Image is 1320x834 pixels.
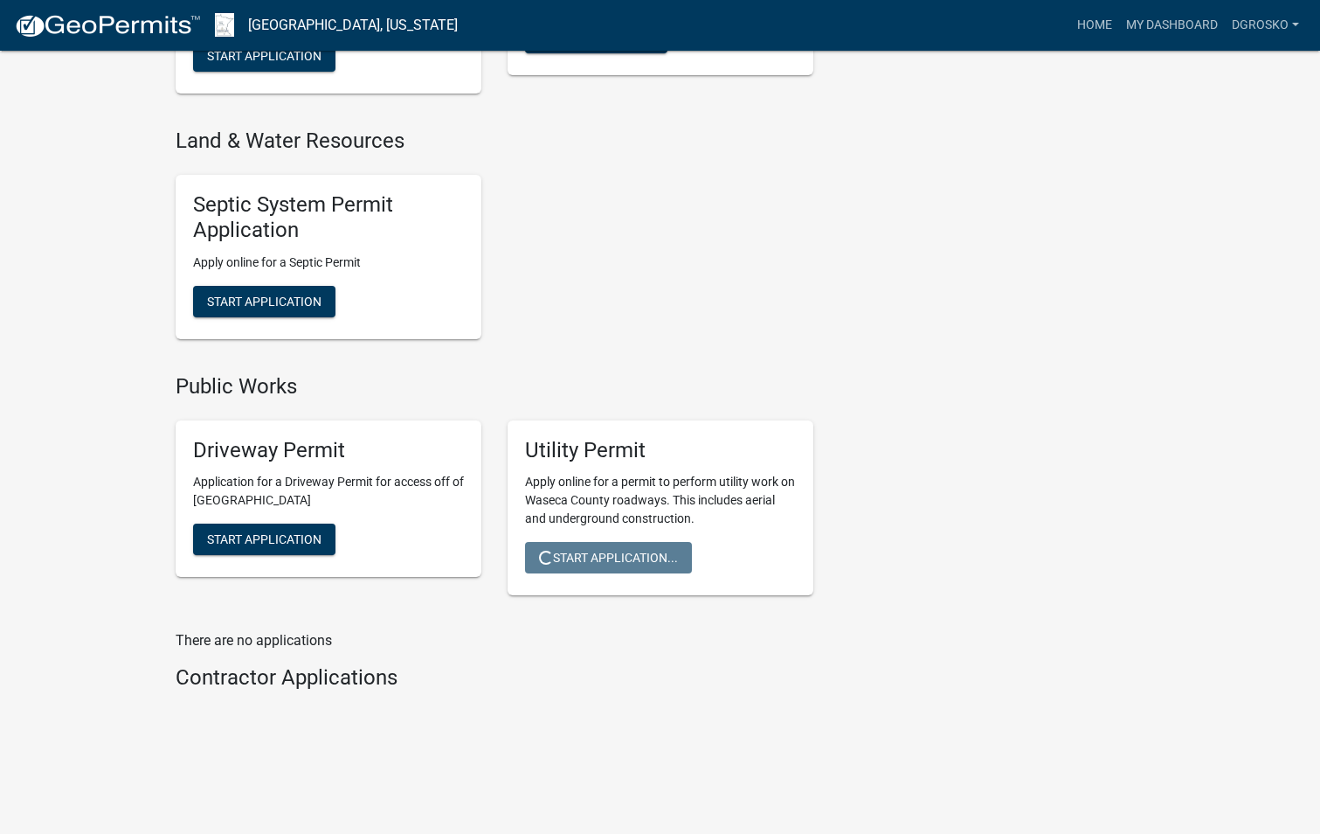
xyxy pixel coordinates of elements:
span: Start Application [207,532,321,546]
button: Start Application... [525,542,692,573]
span: Start Application... [539,551,678,565]
p: There are no applications [176,630,813,651]
h5: Utility Permit [525,438,796,463]
h5: Driveway Permit [193,438,464,463]
h4: Contractor Applications [176,665,813,691]
a: dgrosko [1225,9,1306,42]
h4: Land & Water Resources [176,129,813,154]
h5: Septic System Permit Application [193,192,464,243]
p: Apply online for a permit to perform utility work on Waseca County roadways. This includes aerial... [525,473,796,528]
button: Start Application [193,40,335,72]
span: Start Application [207,294,321,308]
img: Waseca County, Minnesota [215,13,234,37]
a: Home [1070,9,1119,42]
h4: Public Works [176,374,813,400]
a: [GEOGRAPHIC_DATA], [US_STATE] [248,10,458,40]
span: Start Application [207,49,321,63]
p: Application for a Driveway Permit for access off of [GEOGRAPHIC_DATA] [193,473,464,510]
button: Start Application [193,286,335,317]
wm-workflow-list-section: Contractor Applications [176,665,813,698]
button: Start Application [193,524,335,555]
a: My Dashboard [1119,9,1225,42]
p: Apply online for a Septic Permit [193,254,464,272]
